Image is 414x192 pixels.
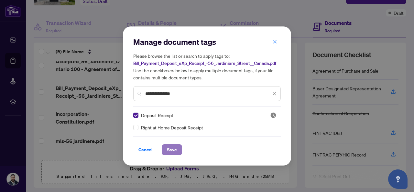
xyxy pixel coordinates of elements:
span: Save [167,145,177,155]
h5: Please browse the list or search to apply tags to: Use the checkboxes below to apply multiple doc... [133,52,281,81]
img: status [270,112,277,118]
button: Save [162,144,182,155]
span: Bill_Payment_Deposit_eXp_Receipt_-56_Jardiniere_Street__Canada.pdf [133,60,276,66]
span: Right at Home Deposit Receipt [141,124,203,131]
span: Deposit Receipt [141,112,173,119]
span: Cancel [138,145,153,155]
button: Cancel [133,144,158,155]
span: close [272,91,277,96]
button: Open asap [388,169,408,189]
span: Pending Review [270,112,277,118]
span: close [273,39,277,44]
h2: Manage document tags [133,37,281,47]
